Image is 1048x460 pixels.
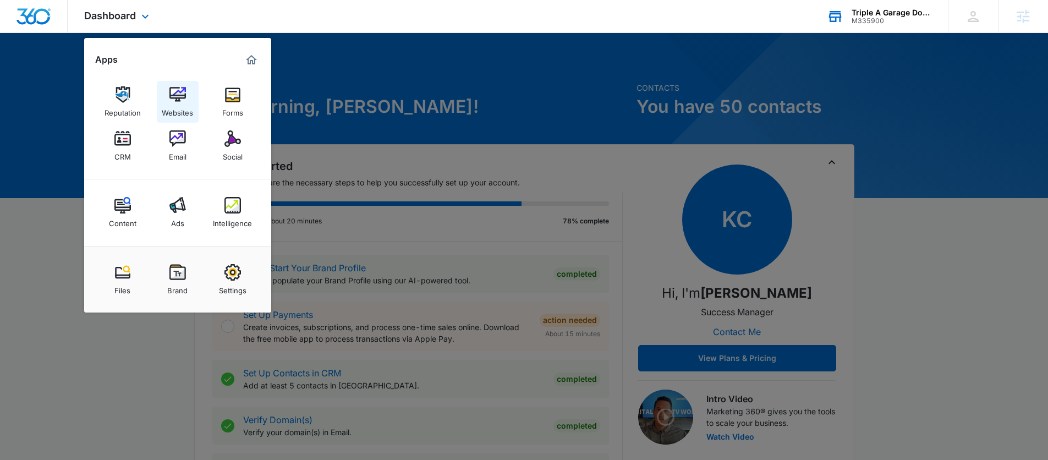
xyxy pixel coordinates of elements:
[223,147,243,161] div: Social
[114,147,131,161] div: CRM
[102,259,144,300] a: Files
[852,17,932,25] div: account id
[219,281,246,295] div: Settings
[212,191,254,233] a: Intelligence
[171,213,184,228] div: Ads
[169,147,186,161] div: Email
[213,213,252,228] div: Intelligence
[157,81,199,123] a: Websites
[212,259,254,300] a: Settings
[157,125,199,167] a: Email
[102,125,144,167] a: CRM
[222,103,243,117] div: Forms
[157,191,199,233] a: Ads
[167,281,188,295] div: Brand
[852,8,932,17] div: account name
[105,103,141,117] div: Reputation
[243,51,260,69] a: Marketing 360® Dashboard
[102,191,144,233] a: Content
[162,103,193,117] div: Websites
[212,81,254,123] a: Forms
[212,125,254,167] a: Social
[102,81,144,123] a: Reputation
[157,259,199,300] a: Brand
[95,54,118,65] h2: Apps
[109,213,136,228] div: Content
[114,281,130,295] div: Files
[84,10,136,21] span: Dashboard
